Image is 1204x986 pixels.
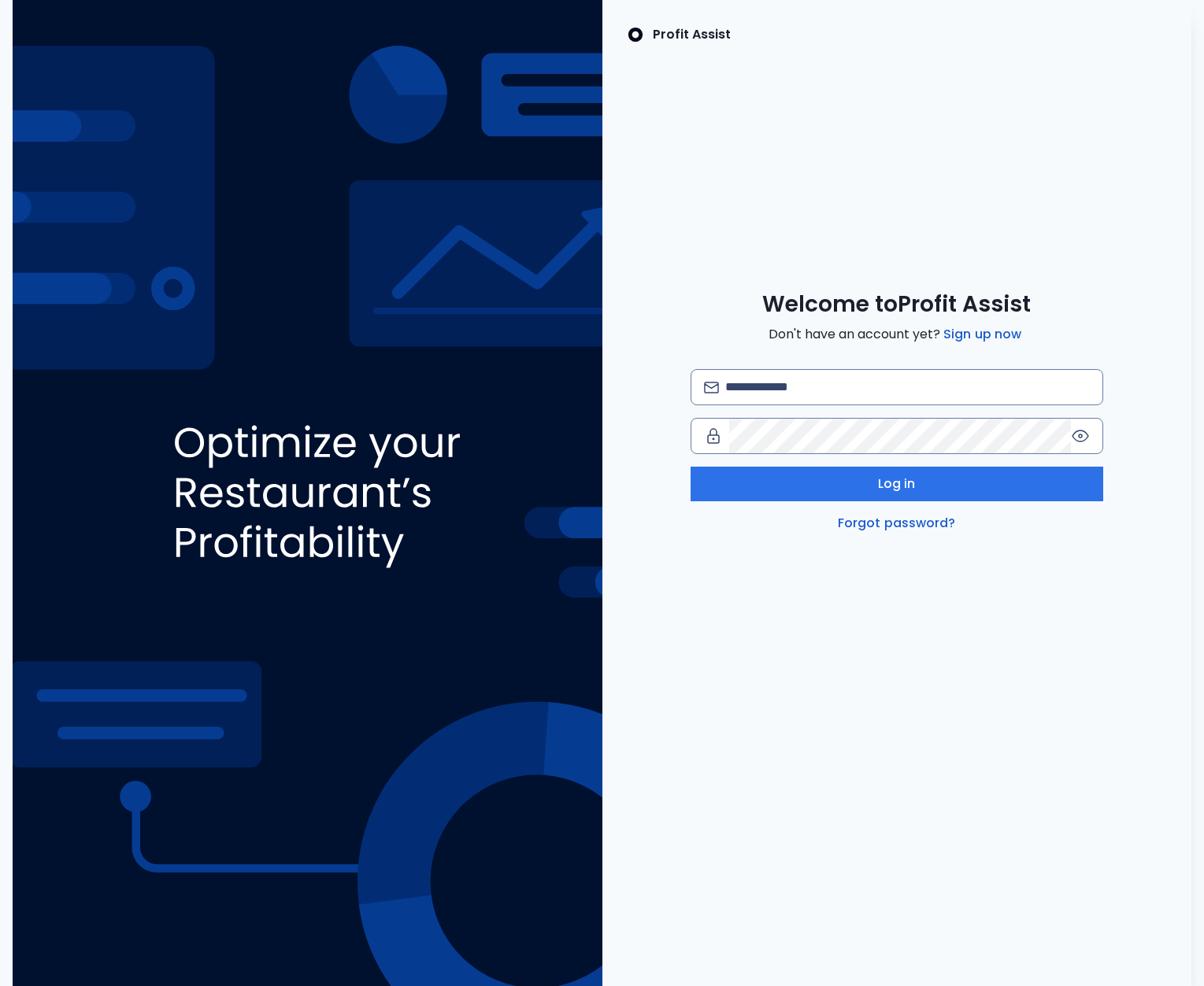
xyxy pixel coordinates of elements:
[878,475,916,493] span: Log in
[762,290,1031,319] span: Welcome to Profit Assist
[769,325,1024,344] span: Don't have an account yet?
[628,25,643,44] img: SpotOn Logo
[940,325,1024,344] a: Sign up now
[653,25,731,44] p: Profit Assist
[704,382,719,393] img: email
[691,467,1103,501] button: Log in
[835,514,959,533] a: Forgot password?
